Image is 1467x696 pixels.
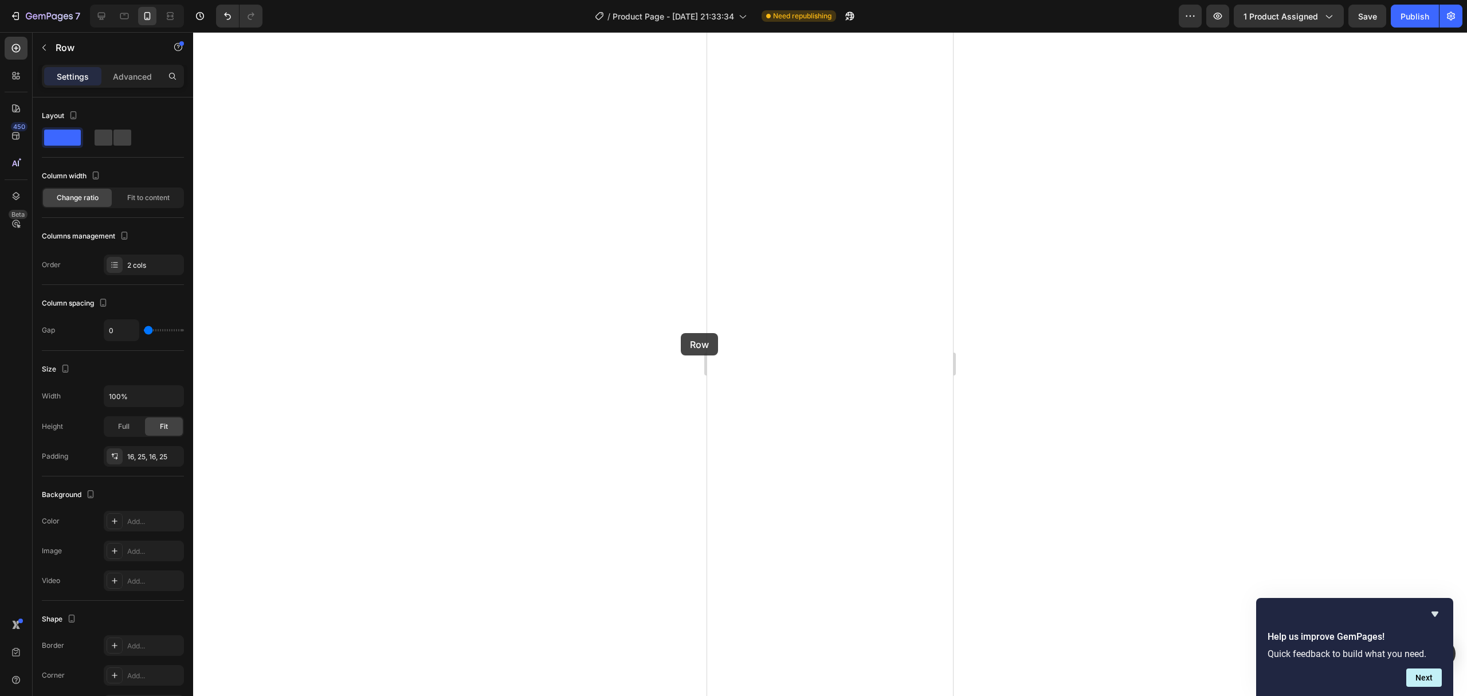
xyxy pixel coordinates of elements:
[42,576,60,586] div: Video
[42,325,55,335] div: Gap
[1391,5,1439,28] button: Publish
[607,10,610,22] span: /
[707,32,953,696] iframe: Design area
[11,122,28,131] div: 450
[127,260,181,271] div: 2 cols
[42,487,97,503] div: Background
[42,391,61,401] div: Width
[42,451,68,462] div: Padding
[1406,668,1442,687] button: Next question
[42,260,61,270] div: Order
[104,386,183,406] input: Auto
[57,71,89,83] p: Settings
[216,5,262,28] div: Undo/Redo
[127,517,181,527] div: Add...
[1268,648,1442,659] p: Quick feedback to build what you need.
[42,421,63,432] div: Height
[1348,5,1386,28] button: Save
[113,71,152,83] p: Advanced
[1268,607,1442,687] div: Help us improve GemPages!
[127,576,181,586] div: Add...
[75,9,80,23] p: 7
[1401,10,1429,22] div: Publish
[773,11,831,21] span: Need republishing
[127,546,181,557] div: Add...
[56,41,153,54] p: Row
[127,641,181,651] div: Add...
[118,421,130,432] span: Full
[127,193,170,203] span: Fit to content
[9,210,28,219] div: Beta
[42,108,80,124] div: Layout
[42,612,79,627] div: Shape
[42,516,60,526] div: Color
[42,670,65,681] div: Corner
[127,452,181,462] div: 16, 25, 16, 25
[42,296,110,311] div: Column spacing
[1428,607,1442,621] button: Hide survey
[1268,630,1442,644] h2: Help us improve GemPages!
[160,421,168,432] span: Fit
[42,229,131,244] div: Columns management
[42,169,103,184] div: Column width
[613,10,734,22] span: Product Page - [DATE] 21:33:34
[42,640,64,651] div: Border
[42,546,62,556] div: Image
[127,671,181,681] div: Add...
[5,5,85,28] button: 7
[57,193,99,203] span: Change ratio
[1358,11,1377,21] span: Save
[42,362,72,377] div: Size
[104,320,139,341] input: Auto
[1234,5,1344,28] button: 1 product assigned
[1244,10,1318,22] span: 1 product assigned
